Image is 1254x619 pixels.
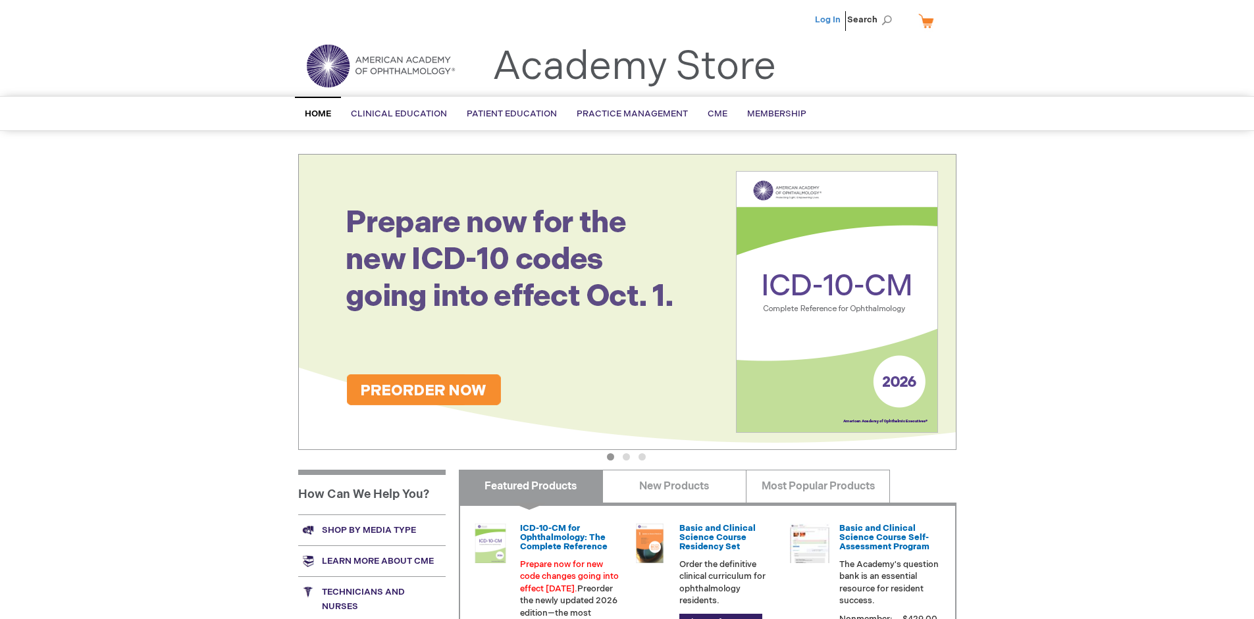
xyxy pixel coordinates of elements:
[298,545,446,576] a: Learn more about CME
[298,514,446,545] a: Shop by media type
[492,43,776,91] a: Academy Store
[679,523,756,553] a: Basic and Clinical Science Course Residency Set
[847,7,897,33] span: Search
[747,109,806,119] span: Membership
[520,559,619,594] font: Prepare now for new code changes going into effect [DATE].
[298,470,446,514] h1: How Can We Help You?
[577,109,688,119] span: Practice Management
[520,523,608,553] a: ICD-10-CM for Ophthalmology: The Complete Reference
[839,558,939,607] p: The Academy's question bank is an essential resource for resident success.
[839,523,929,553] a: Basic and Clinical Science Course Self-Assessment Program
[623,453,630,460] button: 2 of 3
[607,453,614,460] button: 1 of 3
[305,109,331,119] span: Home
[815,14,841,25] a: Log In
[708,109,727,119] span: CME
[790,524,829,563] img: bcscself_20.jpg
[639,453,646,460] button: 3 of 3
[351,109,447,119] span: Clinical Education
[471,524,510,563] img: 0120008u_42.png
[459,470,603,503] a: Featured Products
[467,109,557,119] span: Patient Education
[602,470,746,503] a: New Products
[746,470,890,503] a: Most Popular Products
[630,524,669,563] img: 02850963u_47.png
[679,558,779,607] p: Order the definitive clinical curriculum for ophthalmology residents.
